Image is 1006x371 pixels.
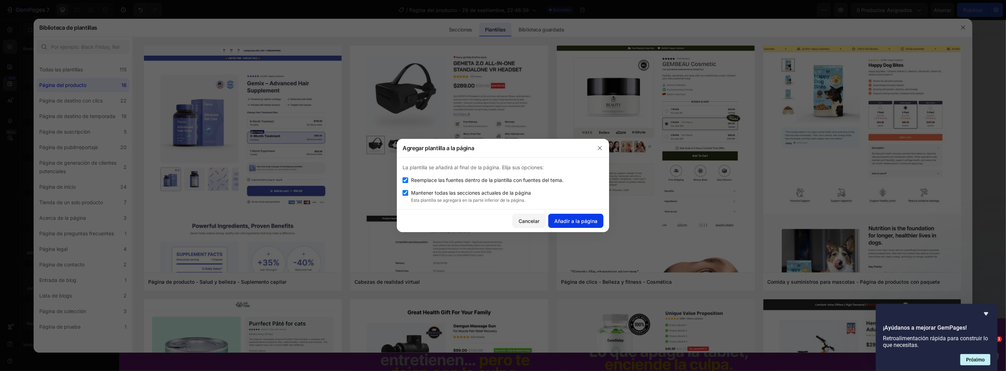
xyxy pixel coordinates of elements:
font: ¡Ayúdanos a mejorar GemPages! [883,324,967,331]
font: Añadir a la página [554,218,597,224]
img: gempages_498897500908815590-f3e8a72a-e082-4b9c-af92-34f71857dce7.jpg [231,26,441,282]
button: Siguiente pregunta [960,354,990,365]
font: 1 [998,337,1001,341]
font: Esta plantilla se agregará en la parte inferior de la página. [411,198,525,203]
button: Cancelar [513,214,545,228]
div: ¡Ayúdanos a mejorar GemPages! [883,310,990,365]
font: Retroalimentación rápida para construir lo que necesitas. [883,335,988,348]
button: Añadir a la página [548,214,603,228]
font: Mantener todas las secciones actuales de la página [411,190,531,196]
font: Próximo [966,357,985,363]
font: Reemplace las fuentes dentro de la plantilla con fuentes del tema. [411,177,563,183]
font: Agregar plantilla a la página [403,145,474,152]
font: Soltar elemento aquí [534,151,576,156]
font: La plantilla se añadirá al final de la página. Elija sus opciones: [403,164,544,170]
font: Cancelar [519,218,539,224]
button: Ocultar encuesta [982,310,990,318]
h2: ¡Ayúdanos a mejorar GemPages! [883,324,990,332]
